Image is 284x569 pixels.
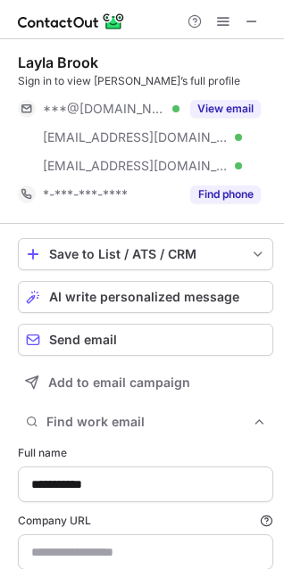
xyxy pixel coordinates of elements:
span: AI write personalized message [49,290,239,304]
button: Send email [18,324,273,356]
span: [EMAIL_ADDRESS][DOMAIN_NAME] [43,129,229,145]
button: Reveal Button [190,186,261,203]
img: ContactOut v5.3.10 [18,11,125,32]
button: Add to email campaign [18,367,273,399]
div: Layla Brook [18,54,98,71]
button: AI write personalized message [18,281,273,313]
label: Full name [18,445,273,461]
span: Find work email [46,414,252,430]
span: Send email [49,333,117,347]
div: Save to List / ATS / CRM [49,247,242,261]
label: Company URL [18,513,273,529]
span: [EMAIL_ADDRESS][DOMAIN_NAME] [43,158,229,174]
span: ***@[DOMAIN_NAME] [43,101,166,117]
button: Reveal Button [190,100,261,118]
span: Add to email campaign [48,375,190,390]
div: Sign in to view [PERSON_NAME]’s full profile [18,73,273,89]
button: save-profile-one-click [18,238,273,270]
button: Find work email [18,409,273,434]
